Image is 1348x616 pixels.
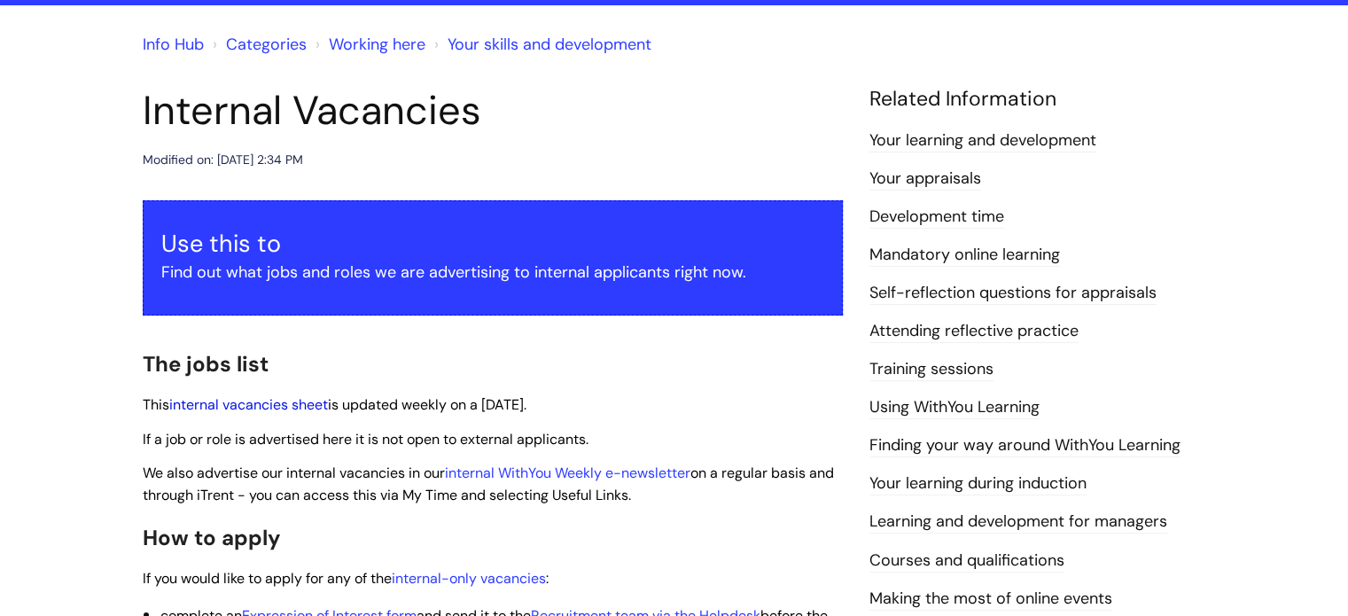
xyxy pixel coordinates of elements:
[143,569,549,588] span: If you would like to apply for any of the :
[445,464,690,482] a: internal WithYou Weekly e-newsletter
[869,168,981,191] a: Your appraisals
[143,350,269,378] span: The jobs list
[869,87,1206,112] h4: Related Information
[869,472,1087,495] a: Your learning during induction
[143,395,526,414] span: This is updated weekly on a [DATE].
[169,395,328,414] a: internal vacancies sheet
[869,282,1157,305] a: Self-reflection questions for appraisals
[448,34,651,55] a: Your skills and development
[869,588,1112,611] a: Making the most of online events
[869,244,1060,267] a: Mandatory online learning
[161,230,824,258] h3: Use this to
[226,34,307,55] a: Categories
[143,464,834,504] span: We also advertise our internal vacancies in our on a regular basis and through iTrent - you can a...
[208,30,307,58] li: Solution home
[392,569,546,588] a: internal-only vacancies
[161,258,824,286] p: Find out what jobs and roles we are advertising to internal applicants right now.
[143,149,303,171] div: Modified on: [DATE] 2:34 PM
[869,358,993,381] a: Training sessions
[869,129,1096,152] a: Your learning and development
[430,30,651,58] li: Your skills and development
[869,320,1079,343] a: Attending reflective practice
[143,430,588,448] span: If a job or role is advertised here it is not open to external applicants.
[869,206,1004,229] a: Development time
[143,87,843,135] h1: Internal Vacancies
[311,30,425,58] li: Working here
[869,550,1064,573] a: Courses and qualifications
[869,396,1040,419] a: Using WithYou Learning
[329,34,425,55] a: Working here
[869,511,1167,534] a: Learning and development for managers
[143,34,204,55] a: Info Hub
[869,434,1180,457] a: Finding your way around WithYou Learning
[143,524,281,551] span: How to apply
